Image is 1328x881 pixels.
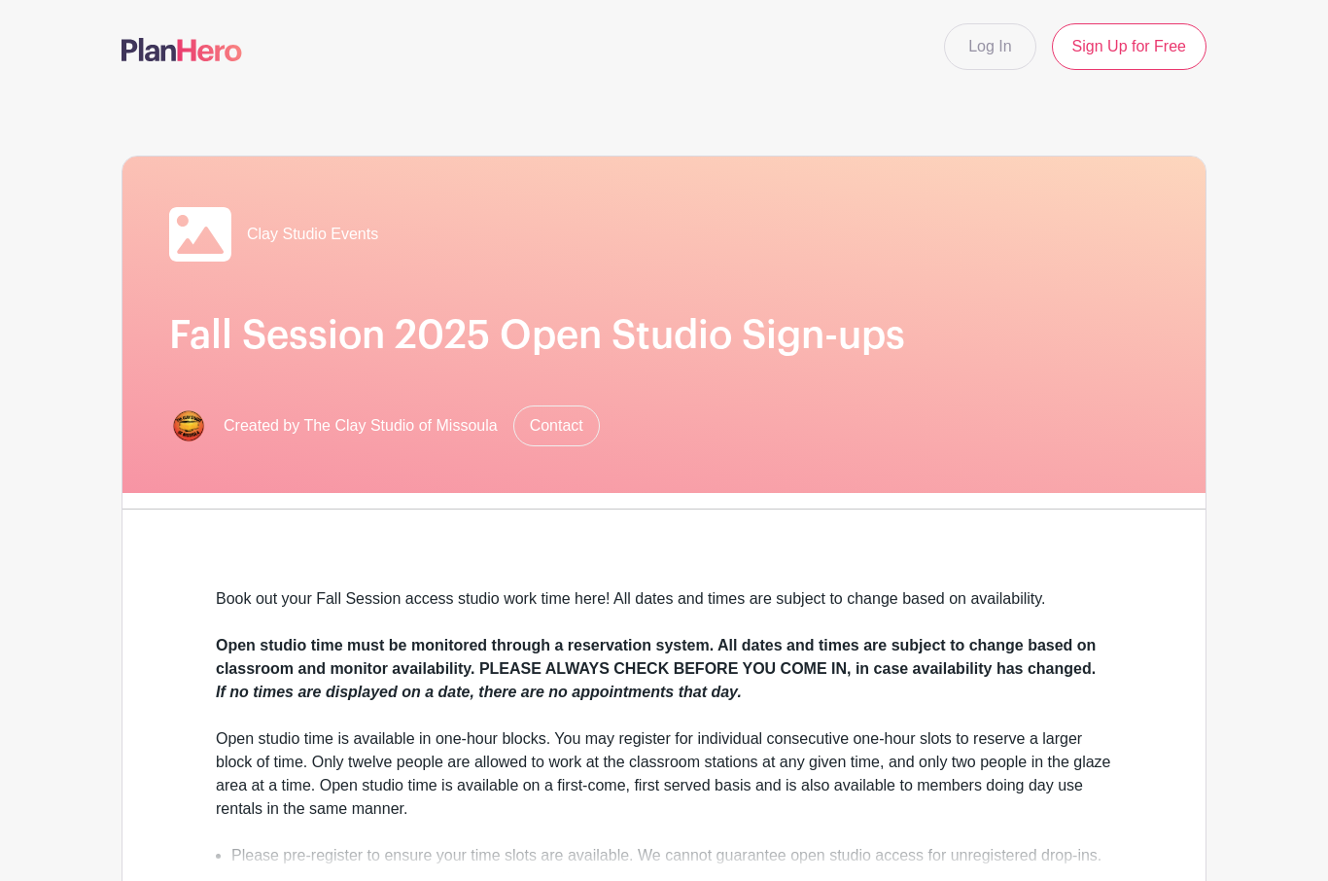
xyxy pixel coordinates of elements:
em: If no times are displayed on a date, there are no appointments that day. [216,684,742,700]
div: Open studio time is available in one-hour blocks. You may register for individual consecutive one... [216,727,1112,821]
li: Please pre-register to ensure your time slots are available. We cannot guarantee open studio acce... [231,844,1112,867]
a: Contact [513,405,600,446]
a: Sign Up for Free [1052,23,1206,70]
img: New%20Sticker.png [169,406,208,445]
img: logo-507f7623f17ff9eddc593b1ce0a138ce2505c220e1c5a4e2b4648c50719b7d32.svg [122,38,242,61]
span: Created by The Clay Studio of Missoula [224,414,498,438]
a: Log In [944,23,1035,70]
h1: Fall Session 2025 Open Studio Sign-ups [169,312,1159,359]
strong: Open studio time must be monitored through a reservation system. All dates and times are subject ... [216,637,1096,677]
div: Book out your Fall Session access studio work time here! All dates and times are subject to chang... [216,587,1112,634]
span: Clay Studio Events [247,223,378,246]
